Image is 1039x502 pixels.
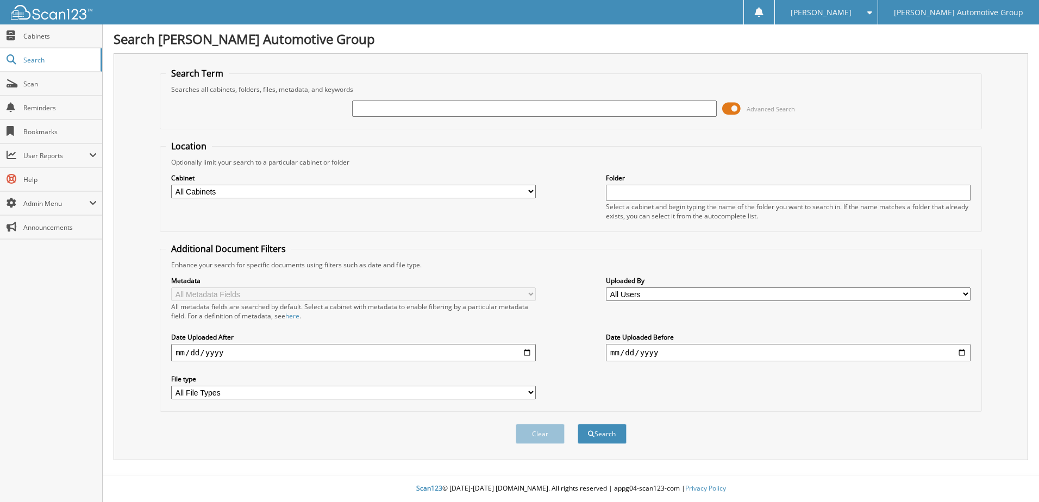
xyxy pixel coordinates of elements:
[11,5,92,20] img: scan123-logo-white.svg
[606,276,971,285] label: Uploaded By
[166,85,976,94] div: Searches all cabinets, folders, files, metadata, and keywords
[606,173,971,183] label: Folder
[103,475,1039,502] div: © [DATE]-[DATE] [DOMAIN_NAME]. All rights reserved | appg04-scan123-com |
[416,484,442,493] span: Scan123
[747,105,795,113] span: Advanced Search
[171,374,536,384] label: File type
[23,175,97,184] span: Help
[171,344,536,361] input: start
[23,127,97,136] span: Bookmarks
[166,260,976,269] div: Enhance your search for specific documents using filters such as date and file type.
[606,332,971,342] label: Date Uploaded Before
[516,424,565,444] button: Clear
[171,276,536,285] label: Metadata
[23,79,97,89] span: Scan
[114,30,1028,48] h1: Search [PERSON_NAME] Automotive Group
[791,9,852,16] span: [PERSON_NAME]
[578,424,627,444] button: Search
[23,151,89,160] span: User Reports
[606,344,971,361] input: end
[285,311,299,321] a: here
[166,243,291,255] legend: Additional Document Filters
[606,202,971,221] div: Select a cabinet and begin typing the name of the folder you want to search in. If the name match...
[685,484,726,493] a: Privacy Policy
[23,199,89,208] span: Admin Menu
[171,332,536,342] label: Date Uploaded After
[23,103,97,112] span: Reminders
[166,158,976,167] div: Optionally limit your search to a particular cabinet or folder
[894,9,1023,16] span: [PERSON_NAME] Automotive Group
[171,173,536,183] label: Cabinet
[166,140,212,152] legend: Location
[166,67,229,79] legend: Search Term
[23,55,95,65] span: Search
[23,32,97,41] span: Cabinets
[23,223,97,232] span: Announcements
[171,302,536,321] div: All metadata fields are searched by default. Select a cabinet with metadata to enable filtering b...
